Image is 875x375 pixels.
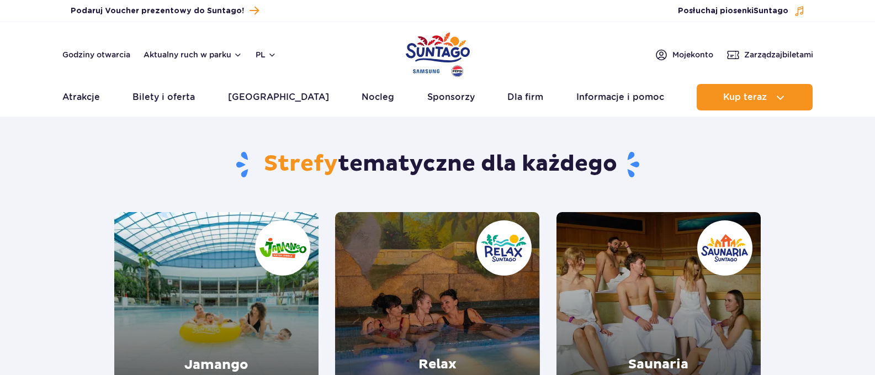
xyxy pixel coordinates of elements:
[427,84,475,110] a: Sponsorzy
[723,92,767,102] span: Kup teraz
[576,84,664,110] a: Informacje i pomoc
[228,84,329,110] a: [GEOGRAPHIC_DATA]
[697,84,813,110] button: Kup teraz
[114,150,761,179] h1: tematyczne dla każdego
[678,6,788,17] span: Posłuchaj piosenki
[406,28,470,78] a: Park of Poland
[62,84,100,110] a: Atrakcje
[726,48,813,61] a: Zarządzajbiletami
[362,84,394,110] a: Nocleg
[754,7,788,15] span: Suntago
[678,6,805,17] button: Posłuchaj piosenkiSuntago
[672,49,713,60] span: Moje konto
[144,50,242,59] button: Aktualny ruch w parku
[744,49,813,60] span: Zarządzaj biletami
[62,49,130,60] a: Godziny otwarcia
[71,6,244,17] span: Podaruj Voucher prezentowy do Suntago!
[507,84,543,110] a: Dla firm
[264,150,338,178] span: Strefy
[655,48,713,61] a: Mojekonto
[71,3,259,18] a: Podaruj Voucher prezentowy do Suntago!
[132,84,195,110] a: Bilety i oferta
[256,49,277,60] button: pl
